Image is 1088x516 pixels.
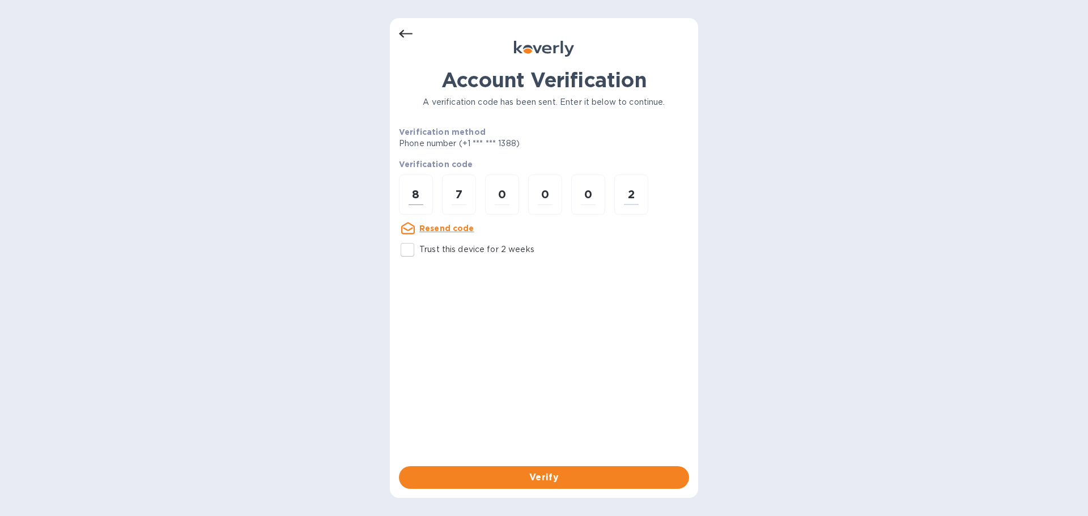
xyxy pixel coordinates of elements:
[419,244,534,255] p: Trust this device for 2 weeks
[399,159,689,170] p: Verification code
[408,471,680,484] span: Verify
[399,466,689,489] button: Verify
[399,96,689,108] p: A verification code has been sent. Enter it below to continue.
[399,68,689,92] h1: Account Verification
[399,138,606,150] p: Phone number (+1 *** *** 1388)
[399,127,486,137] b: Verification method
[419,224,474,233] u: Resend code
